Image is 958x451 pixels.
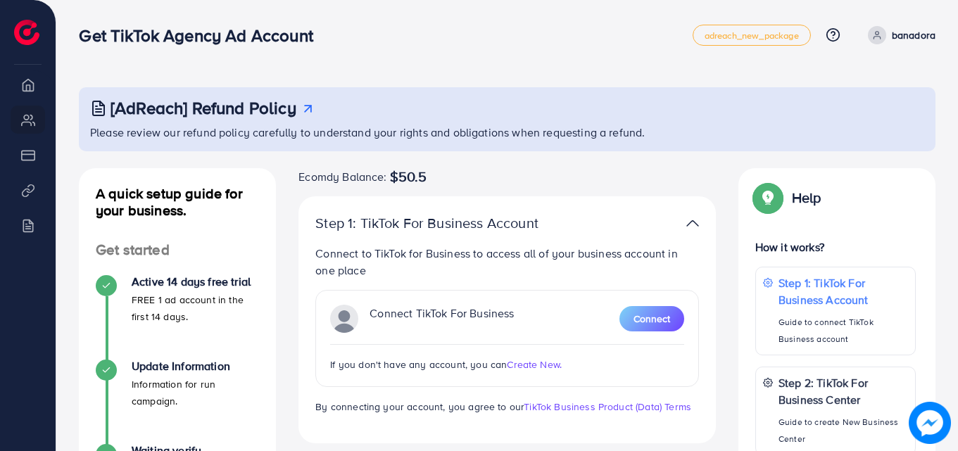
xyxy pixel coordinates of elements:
span: Ecomdy Balance: [298,168,386,185]
p: Connect to TikTok for Business to access all of your business account in one place [315,245,699,279]
p: Please review our refund policy carefully to understand your rights and obligations when requesti... [90,124,927,141]
li: Active 14 days free trial [79,275,276,360]
a: banadora [862,26,935,44]
img: image [909,402,951,444]
img: TikTok partner [330,305,358,333]
p: banadora [892,27,935,44]
p: Help [792,189,821,206]
p: Guide to connect TikTok Business account [779,314,908,348]
li: Update Information [79,360,276,444]
span: $50.5 [390,168,427,185]
p: Guide to create New Business Center [779,414,908,447]
p: By connecting your account, you agree to our [315,398,699,415]
h4: Update Information [132,360,259,373]
a: adreach_new_package [693,25,811,46]
p: Connect TikTok For Business [370,305,514,333]
p: Information for run campaign. [132,376,259,409]
span: Create New. [507,357,562,371]
p: Step 2: TikTok For Business Center [779,374,908,408]
p: Step 1: TikTok For Business Account [779,274,908,308]
p: FREE 1 ad account in the first 14 days. [132,291,259,325]
h4: A quick setup guide for your business. [79,185,276,219]
p: How it works? [755,239,916,255]
span: If you don't have any account, you can [330,357,507,371]
p: Step 1: TikTok For Business Account [315,215,563,231]
h4: Get started [79,241,276,259]
a: TikTok Business Product (Data) Terms [524,400,691,414]
img: TikTok partner [686,213,699,234]
img: logo [14,20,39,45]
img: Popup guide [755,185,781,210]
h3: Get TikTok Agency Ad Account [79,25,324,46]
button: Connect [619,306,684,331]
span: Connect [634,312,670,326]
span: adreach_new_package [705,31,799,40]
h3: [AdReach] Refund Policy [111,98,296,118]
h4: Active 14 days free trial [132,275,259,288]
